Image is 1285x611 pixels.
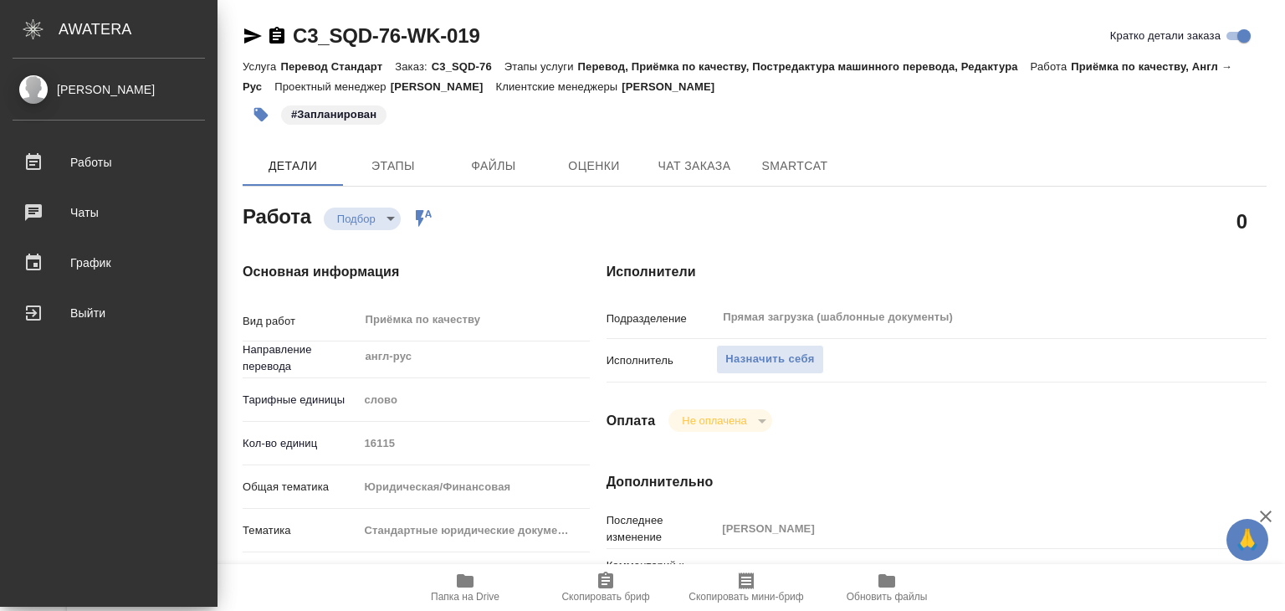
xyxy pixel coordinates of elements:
[561,591,649,603] span: Скопировать бриф
[243,200,311,230] h2: Работа
[607,411,656,431] h4: Оплата
[358,473,590,501] div: Юридическая/Финансовая
[689,591,803,603] span: Скопировать мини-бриф
[324,208,401,230] div: Подбор
[1233,522,1262,557] span: 🙏
[1236,207,1247,235] h2: 0
[607,352,717,369] p: Исполнитель
[13,80,205,99] div: [PERSON_NAME]
[607,472,1267,492] h4: Дополнительно
[676,564,817,611] button: Скопировать мини-бриф
[279,106,388,121] span: Запланирован
[293,24,480,47] a: C3_SQD-76-WK-019
[243,96,279,133] button: Добавить тэг
[1110,28,1221,44] span: Кратко детали заказа
[13,300,205,326] div: Выйти
[395,564,535,611] button: Папка на Drive
[4,192,213,234] a: Чаты
[504,60,578,73] p: Этапы услуги
[267,26,287,46] button: Скопировать ссылку
[607,557,717,591] p: Комментарий к работе
[353,156,433,177] span: Этапы
[243,435,358,452] p: Кол-во единиц
[13,150,205,175] div: Работы
[716,516,1211,541] input: Пустое поле
[1031,60,1072,73] p: Работа
[554,156,634,177] span: Оценки
[4,141,213,183] a: Работы
[243,60,280,73] p: Услуга
[607,311,717,327] p: Подразделение
[607,512,717,546] p: Последнее изменение
[607,262,1267,282] h4: Исполнители
[243,262,540,282] h4: Основная информация
[432,60,504,73] p: C3_SQD-76
[453,156,534,177] span: Файлы
[243,522,358,539] p: Тематика
[391,80,496,93] p: [PERSON_NAME]
[716,558,1211,587] textarea: Проверить нот оформление
[13,250,205,275] div: График
[431,591,499,603] span: Папка на Drive
[817,564,957,611] button: Обновить файлы
[59,13,218,46] div: AWATERA
[243,392,358,408] p: Тарифные единицы
[358,516,590,545] div: Стандартные юридические документы, договоры, уставы
[622,80,727,93] p: [PERSON_NAME]
[243,479,358,495] p: Общая тематика
[668,409,771,432] div: Подбор
[280,60,395,73] p: Перевод Стандарт
[253,156,333,177] span: Детали
[243,26,263,46] button: Скопировать ссылку для ЯМессенджера
[578,60,1031,73] p: Перевод, Приёмка по качеству, Постредактура машинного перевода, Редактура
[716,345,823,374] button: Назначить себя
[755,156,835,177] span: SmartCat
[13,200,205,225] div: Чаты
[358,386,590,414] div: слово
[358,431,590,455] input: Пустое поле
[677,413,751,428] button: Не оплачена
[496,80,622,93] p: Клиентские менеджеры
[4,292,213,334] a: Выйти
[395,60,431,73] p: Заказ:
[847,591,928,603] span: Обновить файлы
[535,564,676,611] button: Скопировать бриф
[243,341,358,375] p: Направление перевода
[1226,519,1268,561] button: 🙏
[654,156,735,177] span: Чат заказа
[725,350,814,369] span: Назначить себя
[4,242,213,284] a: График
[243,313,358,330] p: Вид работ
[274,80,390,93] p: Проектный менеджер
[291,106,376,123] p: #Запланирован
[332,212,381,226] button: Подбор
